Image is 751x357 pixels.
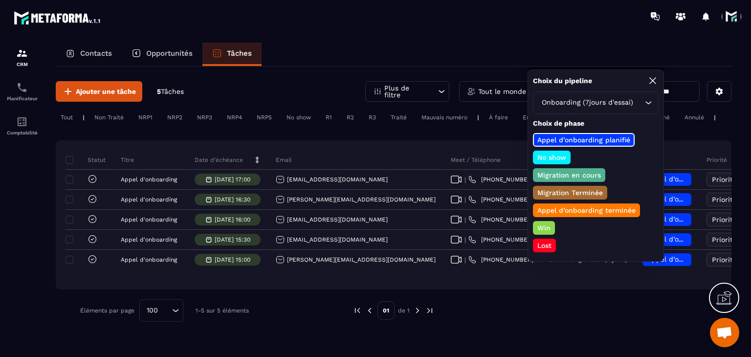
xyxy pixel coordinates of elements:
[121,256,177,263] p: Appel d'onboarding
[413,306,422,315] img: next
[227,49,252,58] p: Tâches
[468,196,533,203] a: [PHONE_NUMBER]
[121,236,177,243] p: Appel d'onboarding
[712,196,737,203] span: Priorité
[161,88,184,95] span: Tâches
[121,196,177,203] p: Appel d'onboarding
[377,301,395,320] p: 01
[478,88,526,95] p: Tout le monde
[161,305,170,316] input: Search for option
[464,236,466,244] span: |
[16,116,28,128] img: accountant
[712,236,737,244] span: Priorité
[215,216,250,223] p: [DATE] 16:00
[451,156,501,164] p: Meet / Téléphone
[364,112,381,123] div: R3
[533,119,659,128] p: Choix de phase
[539,97,635,108] span: Onboarding (7jours d'essai)
[202,43,262,66] a: Tâches
[14,9,102,26] img: logo
[417,112,472,123] div: Mauvais numéro
[707,156,727,164] p: Priorité
[635,97,642,108] input: Search for option
[710,318,739,347] a: Ouvrir le chat
[712,176,737,183] span: Priorité
[477,114,479,121] p: |
[2,96,42,101] p: Planificateur
[68,156,106,164] p: Statut
[536,205,637,215] p: Appel d’onboarding terminée
[133,112,157,123] div: NRP1
[468,176,533,183] a: [PHONE_NUMBER]
[276,156,292,164] p: Email
[80,49,112,58] p: Contacts
[76,87,136,96] span: Ajouter une tâche
[536,223,552,233] p: Win
[16,82,28,93] img: scheduler
[215,256,250,263] p: [DATE] 15:00
[425,306,434,315] img: next
[464,196,466,203] span: |
[468,216,533,223] a: [PHONE_NUMBER]
[342,112,359,123] div: R2
[122,43,202,66] a: Opportunités
[2,74,42,109] a: schedulerschedulerPlanificateur
[139,299,183,322] div: Search for option
[680,112,709,123] div: Annulé
[365,306,374,315] img: prev
[80,307,134,314] p: Éléments par page
[714,114,716,121] p: |
[162,112,187,123] div: NRP2
[215,196,250,203] p: [DATE] 16:30
[353,306,362,315] img: prev
[192,112,217,123] div: NRP3
[2,40,42,74] a: formationformationCRM
[464,176,466,183] span: |
[196,307,249,314] p: 1-5 sur 5 éléments
[2,62,42,67] p: CRM
[56,81,142,102] button: Ajouter une tâche
[143,305,161,316] span: 100
[536,241,553,250] p: Lost
[533,76,592,86] p: Choix du pipeline
[536,153,568,162] p: No show
[121,176,177,183] p: Appel d'onboarding
[712,216,737,223] span: Priorité
[468,256,533,264] a: [PHONE_NUMBER]
[536,135,632,145] p: Appel d’onboarding planifié
[16,47,28,59] img: formation
[712,256,737,264] span: Priorité
[222,112,247,123] div: NRP4
[536,188,604,198] p: Migration Terminée
[536,170,602,180] p: Migration en cours
[2,109,42,143] a: accountantaccountantComptabilité
[518,112,555,123] div: En retard
[121,156,134,164] p: Titre
[56,112,78,123] div: Tout
[215,176,250,183] p: [DATE] 17:00
[386,112,412,123] div: Traité
[282,112,316,123] div: No show
[146,49,193,58] p: Opportunités
[56,43,122,66] a: Contacts
[89,112,129,123] div: Non Traité
[157,87,184,96] p: 5
[195,156,243,164] p: Date d’échéance
[484,112,513,123] div: À faire
[2,130,42,135] p: Comptabilité
[533,91,659,114] div: Search for option
[468,236,533,244] a: [PHONE_NUMBER]
[215,236,250,243] p: [DATE] 15:30
[321,112,337,123] div: R1
[83,114,85,121] p: |
[398,307,410,314] p: de 1
[464,216,466,223] span: |
[464,256,466,264] span: |
[121,216,177,223] p: Appel d'onboarding
[252,112,277,123] div: NRP5
[384,85,427,98] p: Plus de filtre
